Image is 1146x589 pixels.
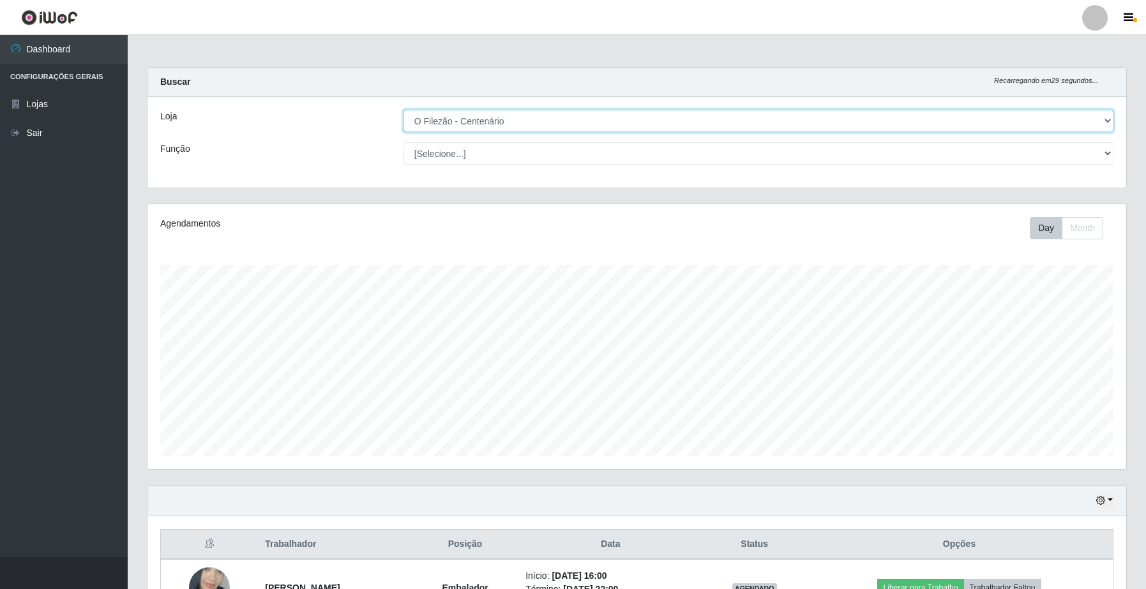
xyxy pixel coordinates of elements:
th: Trabalhador [257,530,412,560]
label: Loja [160,110,177,123]
th: Data [518,530,703,560]
div: First group [1030,217,1103,239]
th: Opções [806,530,1113,560]
li: Início: [525,569,695,583]
i: Recarregando em 29 segundos... [994,77,1098,84]
button: Day [1030,217,1062,239]
img: CoreUI Logo [21,10,78,26]
div: Toolbar with button groups [1030,217,1113,239]
strong: Buscar [160,77,190,87]
th: Status [703,530,806,560]
th: Posição [412,530,518,560]
time: [DATE] 16:00 [552,570,607,581]
button: Month [1062,217,1103,239]
label: Função [160,142,190,156]
div: Agendamentos [160,217,547,230]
